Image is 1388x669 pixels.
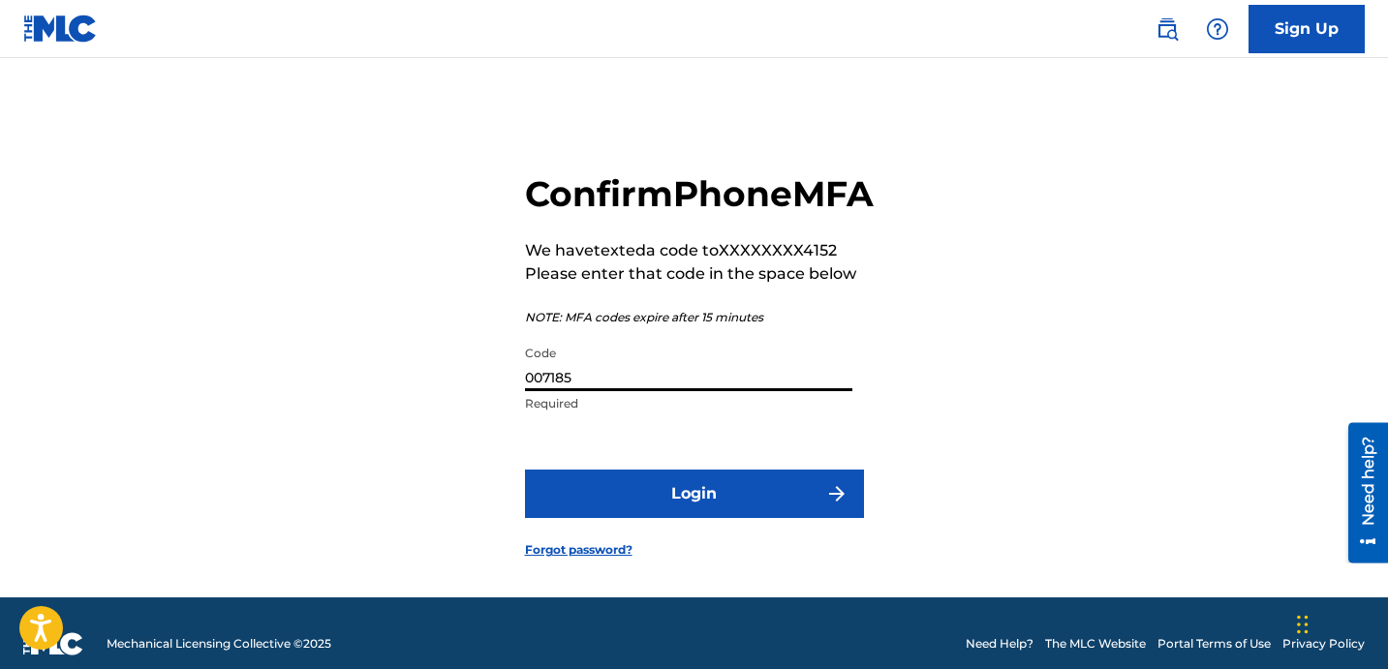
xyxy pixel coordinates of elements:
img: f7272a7cc735f4ea7f67.svg [825,482,848,505]
div: Drag [1297,595,1309,654]
span: Mechanical Licensing Collective © 2025 [107,635,331,653]
iframe: Chat Widget [1291,576,1388,669]
img: logo [23,632,83,655]
a: Forgot password? [525,541,632,559]
h2: Confirm Phone MFA [525,172,874,216]
p: Please enter that code in the space below [525,262,874,286]
button: Login [525,470,864,518]
a: Public Search [1148,10,1187,48]
a: Sign Up [1249,5,1365,53]
div: Help [1198,10,1237,48]
p: We have texted a code to XXXXXXXX4152 [525,239,874,262]
div: Need help? [21,14,47,103]
iframe: Resource Center [1334,422,1388,563]
a: Privacy Policy [1282,635,1365,653]
a: Portal Terms of Use [1157,635,1271,653]
img: search [1156,17,1179,41]
img: MLC Logo [23,15,98,43]
img: help [1206,17,1229,41]
p: NOTE: MFA codes expire after 15 minutes [525,309,874,326]
a: Need Help? [966,635,1033,653]
a: The MLC Website [1045,635,1146,653]
p: Required [525,395,852,412]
